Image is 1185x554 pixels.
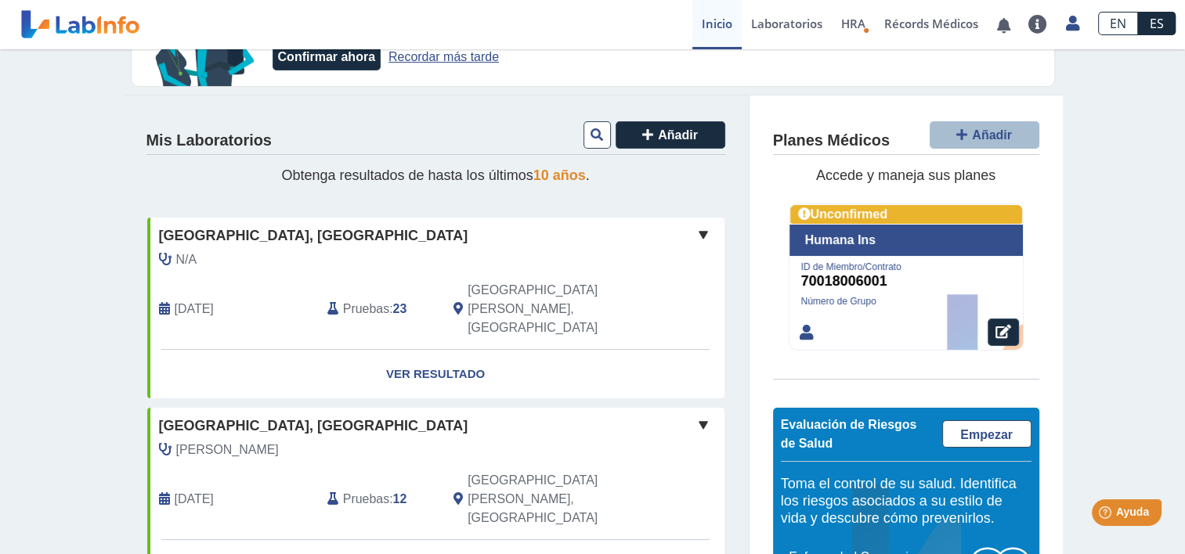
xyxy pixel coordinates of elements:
[175,490,214,509] span: 2025-04-12
[176,250,197,269] span: N/A
[960,428,1013,441] span: Empezar
[533,167,586,183] span: 10 años
[316,471,442,527] div: :
[816,167,995,183] span: Accede y maneja sus planes
[273,43,381,70] button: Confirmar ahora
[159,225,468,246] span: [GEOGRAPHIC_DATA], [GEOGRAPHIC_DATA]
[146,131,272,150] h4: Mis Laboratorios
[393,492,407,505] b: 12
[468,471,641,527] span: San Juan, PR
[1098,12,1138,35] a: EN
[468,281,641,337] span: San Juan, PR
[281,167,589,183] span: Obtenga resultados de hasta los últimos .
[316,281,442,337] div: :
[343,300,389,318] span: Pruebas
[343,490,389,509] span: Pruebas
[616,121,725,149] button: Añadir
[388,50,499,63] a: Recordar más tarde
[972,128,1012,142] span: Añadir
[393,302,407,315] b: 23
[773,131,890,150] h4: Planes Médicos
[1138,12,1176,35] a: ES
[176,441,279,459] span: Otero Rosado, Alexis
[781,476,1031,527] h5: Toma el control de su salud. Identifica los riesgos asociados a su estilo de vida y descubre cómo...
[175,300,214,318] span: 2025-08-19
[781,418,917,450] span: Evaluación de Riesgos de Salud
[841,16,865,31] span: HRA
[159,415,468,437] span: [GEOGRAPHIC_DATA], [GEOGRAPHIC_DATA]
[942,420,1031,448] a: Empezar
[1046,493,1168,537] iframe: Help widget launcher
[930,121,1039,149] button: Añadir
[147,350,724,399] a: Ver Resultado
[658,128,698,142] span: Añadir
